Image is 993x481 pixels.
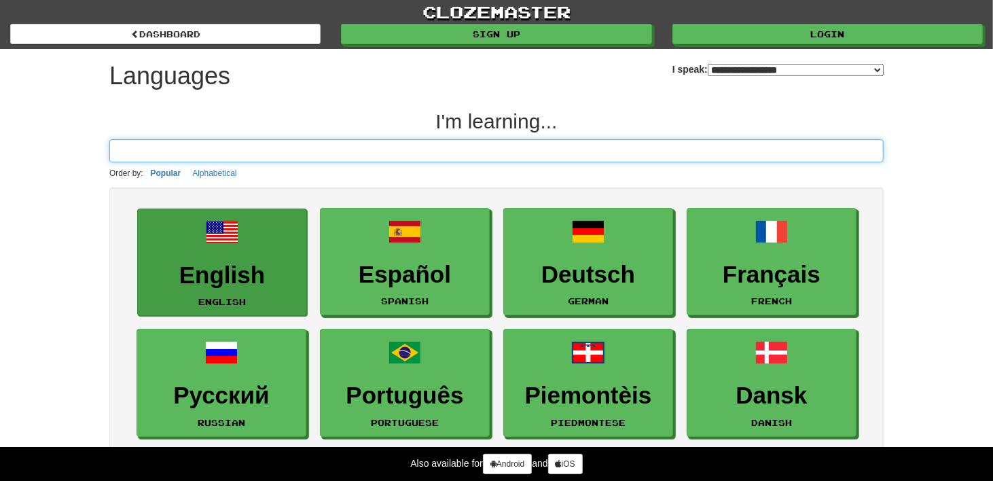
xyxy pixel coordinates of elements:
[10,24,321,44] a: dashboard
[109,168,143,178] small: Order by:
[687,329,856,437] a: DanskDanish
[109,63,230,90] h1: Languages
[145,262,300,289] h3: English
[137,209,307,317] a: EnglishEnglish
[483,454,532,474] a: Android
[708,64,884,76] select: I speak:
[751,418,792,427] small: Danish
[341,24,651,44] a: Sign up
[548,454,583,474] a: iOS
[137,329,306,437] a: РусскийRussian
[144,382,299,409] h3: Русский
[147,166,185,181] button: Popular
[188,166,240,181] button: Alphabetical
[694,382,849,409] h3: Dansk
[511,382,666,409] h3: Piemontèis
[381,296,429,306] small: Spanish
[694,262,849,288] h3: Français
[503,329,673,437] a: PiemontèisPiedmontese
[327,262,482,288] h3: Español
[672,24,983,44] a: Login
[503,208,673,316] a: DeutschGerman
[327,382,482,409] h3: Português
[320,329,490,437] a: PortuguêsPortuguese
[568,296,609,306] small: German
[751,296,792,306] small: French
[371,418,439,427] small: Portuguese
[198,418,245,427] small: Russian
[672,63,884,76] label: I speak:
[320,208,490,316] a: EspañolSpanish
[109,110,884,132] h2: I'm learning...
[198,297,246,306] small: English
[687,208,856,316] a: FrançaisFrench
[511,262,666,288] h3: Deutsch
[551,418,626,427] small: Piedmontese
